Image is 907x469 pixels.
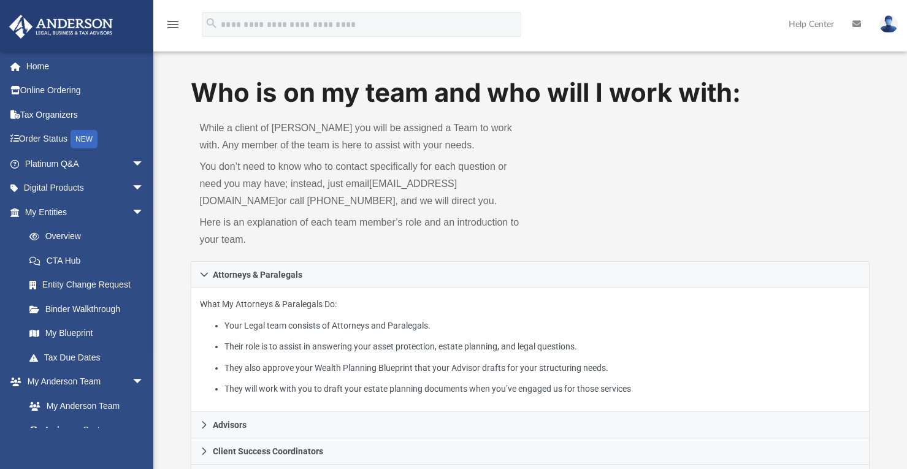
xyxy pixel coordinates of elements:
[199,158,521,210] p: You don’t need to know who to contact specifically for each question or need you may have; instea...
[17,248,163,273] a: CTA Hub
[17,297,163,321] a: Binder Walkthrough
[200,297,860,397] p: What My Attorneys & Paralegals Do:
[213,421,247,429] span: Advisors
[205,17,218,30] i: search
[191,75,869,111] h1: Who is on my team and who will I work with:
[9,54,163,78] a: Home
[132,370,156,395] span: arrow_drop_down
[9,151,163,176] a: Platinum Q&Aarrow_drop_down
[199,120,521,154] p: While a client of [PERSON_NAME] you will be assigned a Team to work with. Any member of the team ...
[9,176,163,200] a: Digital Productsarrow_drop_down
[199,178,457,206] a: [EMAIL_ADDRESS][DOMAIN_NAME]
[6,15,117,39] img: Anderson Advisors Platinum Portal
[191,438,869,465] a: Client Success Coordinators
[224,381,860,397] li: They will work with you to draft your estate planning documents when you’ve engaged us for those ...
[71,130,98,148] div: NEW
[191,288,869,413] div: Attorneys & Paralegals
[9,78,163,103] a: Online Ordering
[17,394,150,418] a: My Anderson Team
[213,270,302,279] span: Attorneys & Paralegals
[17,345,163,370] a: Tax Due Dates
[9,200,163,224] a: My Entitiesarrow_drop_down
[132,151,156,177] span: arrow_drop_down
[199,214,521,248] p: Here is an explanation of each team member’s role and an introduction to your team.
[9,102,163,127] a: Tax Organizers
[17,224,163,249] a: Overview
[9,127,163,152] a: Order StatusNEW
[224,360,860,376] li: They also approve your Wealth Planning Blueprint that your Advisor drafts for your structuring ne...
[17,418,156,443] a: Anderson System
[191,261,869,288] a: Attorneys & Paralegals
[224,318,860,334] li: Your Legal team consists of Attorneys and Paralegals.
[132,200,156,225] span: arrow_drop_down
[191,412,869,438] a: Advisors
[9,370,156,394] a: My Anderson Teamarrow_drop_down
[213,447,323,456] span: Client Success Coordinators
[224,339,860,354] li: Their role is to assist in answering your asset protection, estate planning, and legal questions.
[132,176,156,201] span: arrow_drop_down
[166,23,180,32] a: menu
[166,17,180,32] i: menu
[17,321,156,346] a: My Blueprint
[17,273,163,297] a: Entity Change Request
[879,15,898,33] img: User Pic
